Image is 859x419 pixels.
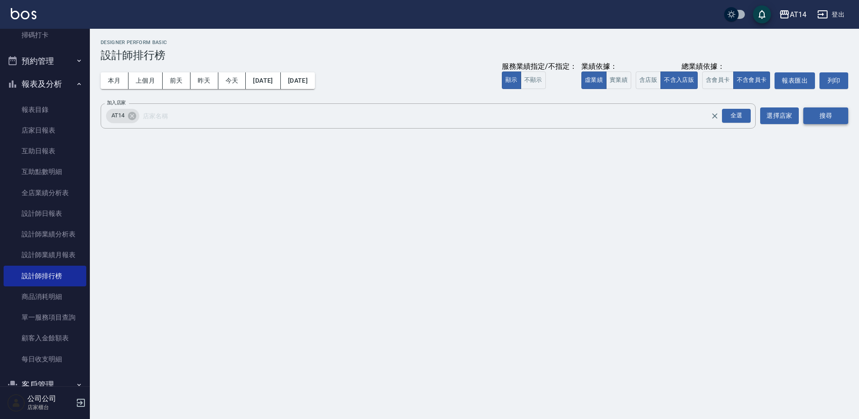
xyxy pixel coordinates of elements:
[4,25,86,45] a: 掃碼打卡
[4,72,86,96] button: 報表及分析
[101,49,848,62] h3: 設計師排行榜
[4,328,86,348] a: 顧客入金餘額表
[581,71,607,89] button: 虛業績
[4,224,86,245] a: 設計師業績分析表
[775,5,810,24] button: AT14
[4,120,86,141] a: 店家日報表
[11,8,36,19] img: Logo
[803,107,848,124] button: 搜尋
[218,72,246,89] button: 今天
[775,72,815,89] button: 報表匯出
[814,6,848,23] button: 登出
[4,286,86,307] a: 商品消耗明細
[702,71,734,89] button: 含會員卡
[606,71,631,89] button: 實業績
[190,72,218,89] button: 昨天
[720,107,753,125] button: Open
[708,110,721,122] button: Clear
[101,40,848,45] h2: Designer Perform Basic
[521,71,546,89] button: 不顯示
[4,307,86,328] a: 單一服務項目查詢
[107,99,126,106] label: 加入店家
[7,394,25,412] img: Person
[27,394,73,403] h5: 公司公司
[4,266,86,286] a: 設計師排行榜
[722,109,751,123] div: 全選
[281,72,315,89] button: [DATE]
[27,403,73,411] p: 店家櫃台
[4,373,86,397] button: 客戶管理
[502,62,577,71] div: 服務業績指定/不指定：
[760,107,799,124] button: 選擇店家
[819,72,848,89] button: 列印
[128,72,163,89] button: 上個月
[141,108,726,124] input: 店家名稱
[636,62,770,71] div: 總業績依據：
[502,71,521,89] button: 顯示
[4,141,86,161] a: 互助日報表
[106,111,130,120] span: AT14
[4,245,86,265] a: 設計師業績月報表
[4,183,86,203] a: 全店業績分析表
[163,72,190,89] button: 前天
[246,72,280,89] button: [DATE]
[753,5,771,23] button: save
[106,109,139,123] div: AT14
[733,71,770,89] button: 不含會員卡
[790,9,806,20] div: AT14
[4,349,86,370] a: 每日收支明細
[101,72,128,89] button: 本月
[660,71,698,89] button: 不含入店販
[4,203,86,224] a: 設計師日報表
[4,99,86,120] a: 報表目錄
[636,71,661,89] button: 含店販
[4,161,86,182] a: 互助點數明細
[4,49,86,73] button: 預約管理
[581,62,631,71] div: 業績依據：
